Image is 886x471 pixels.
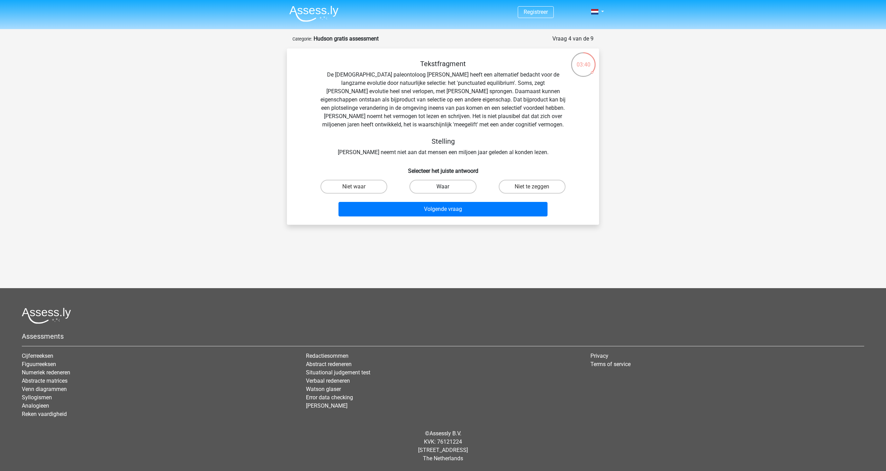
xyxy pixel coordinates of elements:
[314,35,379,42] strong: Hudson gratis assessment
[409,180,476,194] label: Waar
[524,9,548,15] a: Registreer
[22,394,52,401] a: Syllogismen
[306,369,370,376] a: Situational judgement test
[22,369,70,376] a: Numeriek redeneren
[298,60,588,157] div: De [DEMOGRAPHIC_DATA] paleontoloog [PERSON_NAME] heeft een alternatief bedacht voor de langzame e...
[320,180,387,194] label: Niet waar
[22,411,67,417] a: Reken vaardigheid
[552,35,594,43] div: Vraag 4 van de 9
[320,137,566,145] h5: Stelling
[22,361,56,367] a: Figuurreeksen
[306,394,353,401] a: Error data checking
[306,361,352,367] a: Abstract redeneren
[306,386,341,392] a: Watson glaser
[320,60,566,68] h5: Tekstfragment
[22,402,49,409] a: Analogieen
[17,424,869,468] div: © KVK: 76121224 [STREET_ADDRESS] The Netherlands
[292,36,312,42] small: Categorie:
[22,353,53,359] a: Cijferreeksen
[22,332,864,340] h5: Assessments
[298,162,588,174] h6: Selecteer het juiste antwoord
[590,353,608,359] a: Privacy
[289,6,338,22] img: Assessly
[22,386,67,392] a: Venn diagrammen
[590,361,631,367] a: Terms of service
[306,377,350,384] a: Verbaal redeneren
[306,402,347,409] a: [PERSON_NAME]
[570,52,596,69] div: 03:40
[430,430,461,437] a: Assessly B.V.
[338,202,548,216] button: Volgende vraag
[22,377,67,384] a: Abstracte matrices
[22,308,71,324] img: Assessly logo
[499,180,566,194] label: Niet te zeggen
[306,353,349,359] a: Redactiesommen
